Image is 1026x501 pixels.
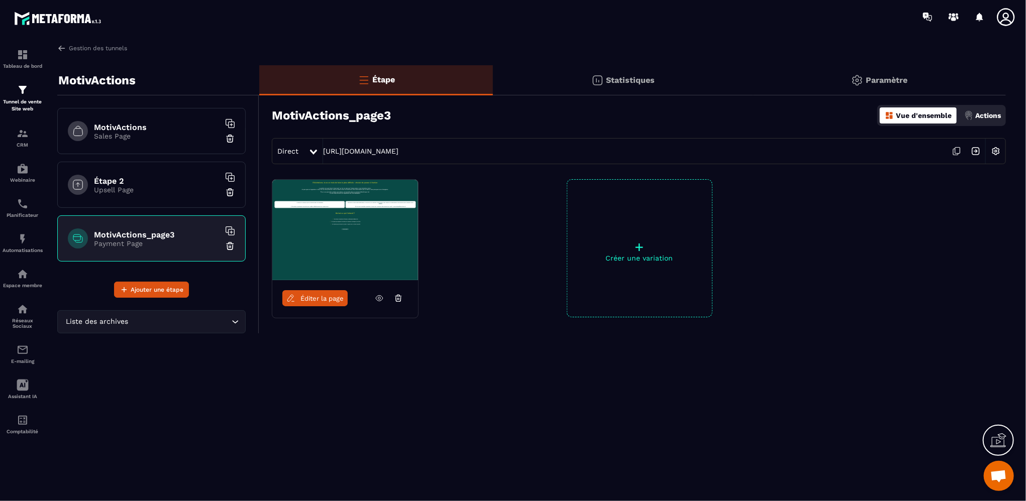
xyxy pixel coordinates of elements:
a: formationformationTunnel de vente Site web [3,76,43,120]
img: formation [17,84,29,96]
img: formation [17,49,29,61]
input: Search for option [131,316,229,327]
p: Webinaire [3,177,43,183]
p: MotivActions [58,70,136,90]
a: formationformationTableau de bord [3,41,43,76]
a: Éditer la page [282,290,348,306]
p: Actions [975,111,1001,119]
p: Assistant IA [3,394,43,399]
button: Ajouter une étape [114,282,189,298]
a: automationsautomationsWebinaire [3,155,43,190]
a: [URL][DOMAIN_NAME] [323,147,398,155]
img: email [17,344,29,356]
a: automationsautomationsEspace membre [3,261,43,296]
p: Tableau de bord [3,63,43,69]
p: Tunnel de vente Site web [3,98,43,112]
a: accountantaccountantComptabilité [3,407,43,442]
p: Espace membre [3,283,43,288]
a: automationsautomationsAutomatisations [3,225,43,261]
a: Gestion des tunnels [57,44,127,53]
img: arrow [57,44,66,53]
p: Planificateur [3,212,43,218]
p: Comptabilité [3,429,43,434]
p: Upsell Page [94,186,220,194]
img: setting-gr.5f69749f.svg [851,74,863,86]
img: trash [225,187,235,197]
p: Payment Page [94,239,220,247]
p: Créer une variation [567,254,712,262]
p: Sales Page [94,132,220,140]
div: Search for option [57,310,246,333]
img: arrow-next.bcc2205e.svg [966,142,985,161]
img: social-network [17,303,29,315]
h6: MotivActions [94,122,220,132]
img: accountant [17,414,29,426]
a: formationformationCRM [3,120,43,155]
img: trash [225,134,235,144]
img: automations [17,268,29,280]
h6: Étape 2 [94,176,220,186]
span: Ajouter une étape [131,285,183,295]
p: Vue d'ensemble [896,111,952,119]
img: automations [17,233,29,245]
a: schedulerschedulerPlanificateur [3,190,43,225]
p: Étape [372,75,395,84]
img: image [272,180,418,280]
p: CRM [3,142,43,148]
p: Paramètre [866,75,907,85]
a: emailemailE-mailing [3,336,43,371]
span: Éditer la page [300,295,344,302]
img: dashboard-orange.40269519.svg [885,111,894,120]
span: Direct [277,147,298,155]
p: Réseaux Sociaux [3,318,43,329]
img: automations [17,163,29,175]
img: stats.20deebd0.svg [591,74,603,86]
p: Statistiques [606,75,655,85]
img: formation [17,128,29,140]
div: Ouvrir le chat [984,461,1014,491]
h6: MotivActions_page3 [94,230,220,239]
span: Liste des archives [64,316,131,327]
h3: MotivActions_page3 [272,108,391,122]
img: trash [225,241,235,251]
img: logo [14,9,105,28]
p: E-mailing [3,358,43,364]
img: scheduler [17,198,29,210]
img: actions.d6e523a2.png [964,111,973,120]
img: setting-w.858f3a88.svg [986,142,1005,161]
p: Automatisations [3,247,43,253]
p: + [567,240,712,254]
a: Assistant IA [3,371,43,407]
a: social-networksocial-networkRéseaux Sociaux [3,296,43,336]
img: bars-o.4a397970.svg [358,74,370,86]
